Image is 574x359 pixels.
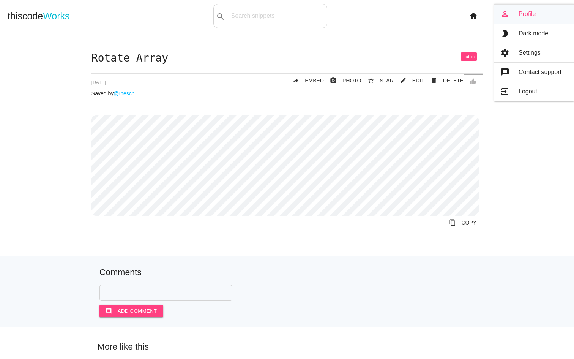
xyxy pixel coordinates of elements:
span: STAR [380,77,394,84]
input: Search snippets [227,8,327,24]
a: Delete Post [424,74,464,87]
i: brightness_2 [500,29,509,38]
i: content_copy [449,216,456,229]
a: Copy to Clipboard [443,216,483,229]
a: @Inescn [114,90,134,96]
p: Saved by [91,90,483,96]
i: home [469,4,478,28]
button: commentAdd comment [99,305,163,317]
a: thiscodeWorks [8,4,70,28]
a: settingsSettings [494,43,574,62]
a: replyEMBED [286,74,324,87]
i: message [500,68,509,76]
i: exit_to_app [500,87,509,96]
a: person_outlineProfile [494,5,574,24]
span: EMBED [305,77,324,84]
i: reply [292,74,299,87]
a: brightness_2Dark mode [494,24,574,43]
button: search [214,4,227,28]
i: star_border [367,74,374,87]
h5: More like this [86,342,488,351]
a: exit_to_appLogout [494,82,574,101]
span: [DATE] [91,80,106,85]
a: messageContact support [494,63,574,82]
i: comment [106,305,112,317]
i: delete [430,74,437,87]
i: mode_edit [400,74,407,87]
h1: Rotate Array [91,52,483,64]
a: photo_cameraPHOTO [324,74,361,87]
span: Works [43,11,69,21]
button: star_borderSTAR [361,74,394,87]
i: search [216,5,225,29]
i: photo_camera [330,74,337,87]
i: settings [500,49,509,57]
span: PHOTO [342,77,361,84]
span: DELETE [443,77,464,84]
a: mode_editEDIT [394,74,424,87]
span: EDIT [412,77,424,84]
h5: Comments [99,267,475,277]
i: person_outline [500,10,509,18]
